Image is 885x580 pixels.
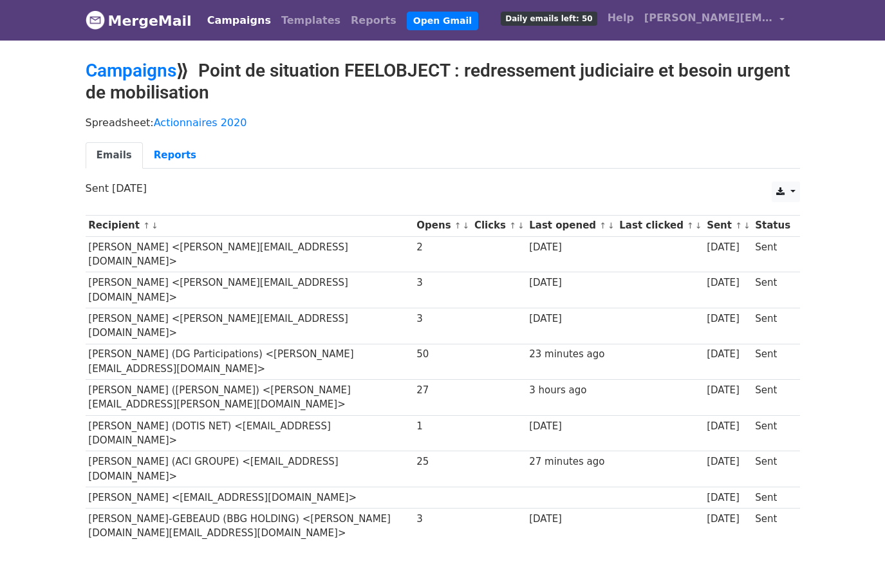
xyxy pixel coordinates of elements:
[509,221,516,230] a: ↑
[276,8,346,33] a: Templates
[703,215,752,236] th: Sent
[86,380,414,416] td: [PERSON_NAME] ([PERSON_NAME]) <[PERSON_NAME][EMAIL_ADDRESS][PERSON_NAME][DOMAIN_NAME]>
[644,10,773,26] span: [PERSON_NAME][EMAIL_ADDRESS][DOMAIN_NAME]
[416,276,468,290] div: 3
[752,487,793,508] td: Sent
[707,312,749,326] div: [DATE]
[416,512,468,527] div: 3
[143,221,150,230] a: ↑
[707,454,749,469] div: [DATE]
[752,272,793,308] td: Sent
[454,221,461,230] a: ↑
[752,215,793,236] th: Status
[526,215,616,236] th: Last opened
[529,419,613,434] div: [DATE]
[86,142,143,169] a: Emails
[471,215,526,236] th: Clicks
[416,347,468,362] div: 50
[529,512,613,527] div: [DATE]
[821,518,885,580] div: Widget de chat
[707,276,749,290] div: [DATE]
[735,221,742,230] a: ↑
[707,419,749,434] div: [DATE]
[752,308,793,344] td: Sent
[529,276,613,290] div: [DATE]
[599,221,606,230] a: ↑
[154,117,247,129] a: Actionnaires 2020
[86,60,176,81] a: Campaigns
[496,5,602,31] a: Daily emails left: 50
[86,116,800,129] p: Spreadsheet:
[639,5,790,35] a: [PERSON_NAME][EMAIL_ADDRESS][DOMAIN_NAME]
[517,221,525,230] a: ↓
[529,383,613,398] div: 3 hours ago
[346,8,402,33] a: Reports
[695,221,702,230] a: ↓
[608,221,615,230] a: ↓
[86,344,414,380] td: [PERSON_NAME] (DG Participations) <[PERSON_NAME][EMAIL_ADDRESS][DOMAIN_NAME]>
[414,215,472,236] th: Opens
[707,491,749,505] div: [DATE]
[416,419,468,434] div: 1
[416,312,468,326] div: 3
[752,415,793,451] td: Sent
[752,344,793,380] td: Sent
[529,454,613,469] div: 27 minutes ago
[501,12,597,26] span: Daily emails left: 50
[687,221,694,230] a: ↑
[86,308,414,344] td: [PERSON_NAME] <[PERSON_NAME][EMAIL_ADDRESS][DOMAIN_NAME]>
[151,221,158,230] a: ↓
[752,236,793,272] td: Sent
[707,512,749,527] div: [DATE]
[143,142,207,169] a: Reports
[752,451,793,487] td: Sent
[86,60,800,103] h2: ⟫ Point de situation FEELOBJECT : redressement judiciaire et besoin urgent de mobilisation
[752,380,793,416] td: Sent
[202,8,276,33] a: Campaigns
[707,347,749,362] div: [DATE]
[86,487,414,508] td: [PERSON_NAME] <[EMAIL_ADDRESS][DOMAIN_NAME]>
[407,12,478,30] a: Open Gmail
[86,272,414,308] td: [PERSON_NAME] <[PERSON_NAME][EMAIL_ADDRESS][DOMAIN_NAME]>
[463,221,470,230] a: ↓
[602,5,639,31] a: Help
[86,182,800,195] p: Sent [DATE]
[529,347,613,362] div: 23 minutes ago
[529,240,613,255] div: [DATE]
[707,383,749,398] div: [DATE]
[86,215,414,236] th: Recipient
[752,509,793,544] td: Sent
[86,7,192,34] a: MergeMail
[416,240,468,255] div: 2
[416,454,468,469] div: 25
[707,240,749,255] div: [DATE]
[821,518,885,580] iframe: Chat Widget
[86,451,414,487] td: [PERSON_NAME] (ACI GROUPE) <[EMAIL_ADDRESS][DOMAIN_NAME]>
[86,236,414,272] td: [PERSON_NAME] <[PERSON_NAME][EMAIL_ADDRESS][DOMAIN_NAME]>
[86,10,105,30] img: MergeMail logo
[416,383,468,398] div: 27
[529,312,613,326] div: [DATE]
[86,509,414,544] td: [PERSON_NAME]-GEBEAUD (BBG HOLDING) <[PERSON_NAME][DOMAIN_NAME][EMAIL_ADDRESS][DOMAIN_NAME]>
[617,215,704,236] th: Last clicked
[86,415,414,451] td: [PERSON_NAME] (DOTIS NET) <[EMAIL_ADDRESS][DOMAIN_NAME]>
[743,221,750,230] a: ↓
